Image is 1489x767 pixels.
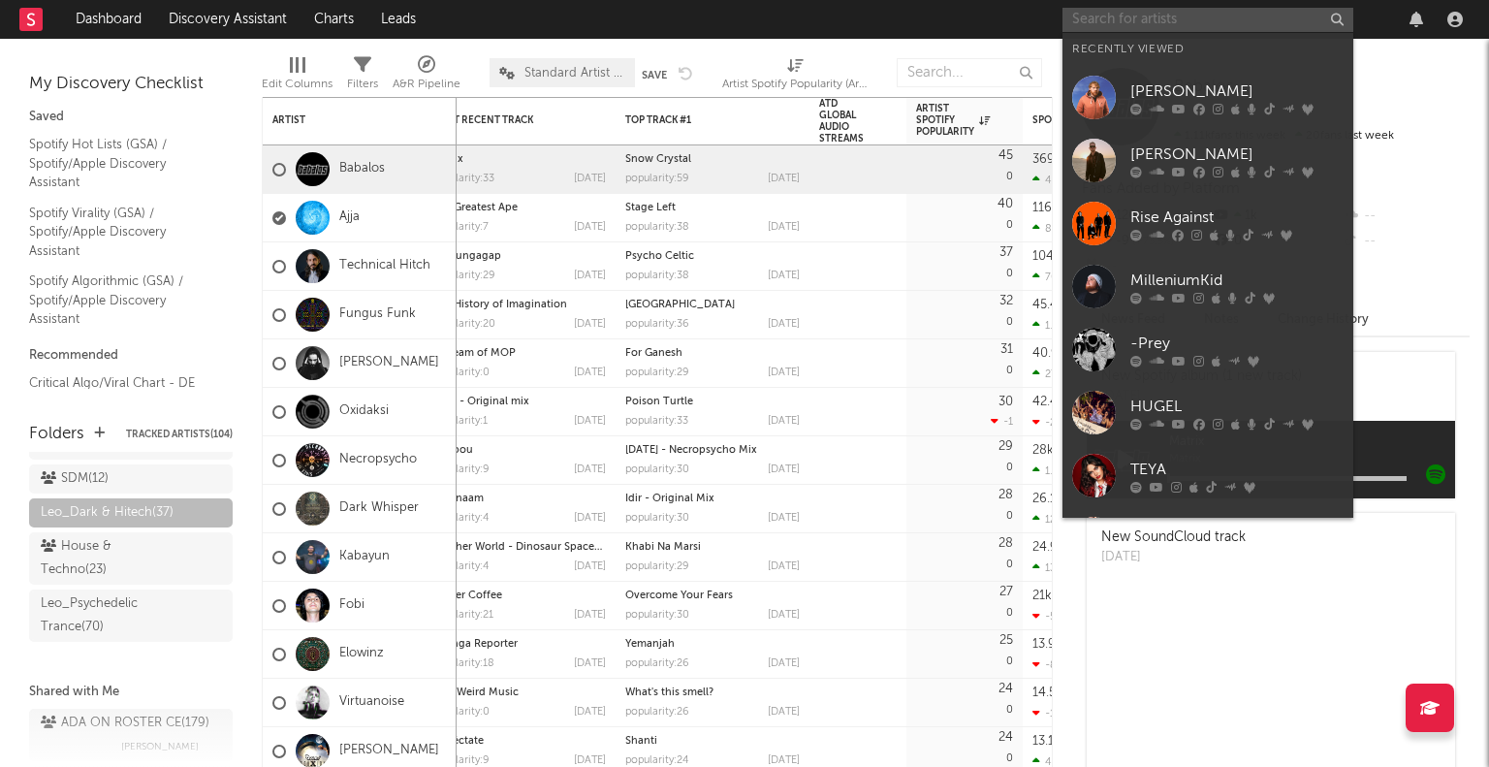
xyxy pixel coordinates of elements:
[916,485,1013,532] div: 0
[347,48,378,105] div: Filters
[121,735,199,758] span: [PERSON_NAME]
[574,319,606,330] div: [DATE]
[1032,250,1061,263] div: 104k
[347,73,378,96] div: Filters
[998,149,1013,162] div: 45
[1032,114,1178,126] div: Spotify Monthly Listeners
[574,222,606,233] div: [DATE]
[998,489,1013,501] div: 28
[339,694,404,711] a: Virtuanoise
[916,630,1013,678] div: 0
[431,639,606,650] div: Changa Reporter
[916,103,990,138] div: Artist Spotify Popularity
[1032,687,1062,699] div: 14.5k
[916,339,1013,387] div: 0
[431,561,490,572] div: popularity: 4
[1101,527,1246,548] div: New SoundCloud track
[1062,381,1353,444] a: HUGEL
[999,634,1013,647] div: 25
[768,561,800,572] div: [DATE]
[768,319,800,330] div: [DATE]
[431,591,502,601] a: Proper Coffee
[916,242,1013,290] div: 0
[431,464,490,475] div: popularity: 9
[1130,395,1344,418] div: HUGEL
[625,707,689,718] div: popularity: 26
[768,658,800,669] div: [DATE]
[29,590,233,642] a: Leo_Psychedelic Trance(70)
[574,174,606,184] div: [DATE]
[916,436,1013,484] div: 0
[768,416,800,427] div: [DATE]
[768,271,800,281] div: [DATE]
[29,134,213,193] a: Spotify Hot Lists (GSA) / Spotify/Apple Discovery Assistant
[625,251,800,262] div: Psycho Celtic
[768,610,800,621] div: [DATE]
[41,712,209,735] div: ADA ON ROSTER CE ( 179 )
[431,154,606,165] div: Matrix
[1062,255,1353,318] a: MilleniumKid
[625,658,689,669] div: popularity: 26
[625,464,689,475] div: popularity: 30
[916,194,1013,241] div: 0
[393,48,460,105] div: A&R Pipeline
[431,707,490,718] div: popularity: 0
[625,610,689,621] div: popularity: 30
[1032,319,1071,332] div: 1.92k
[574,610,606,621] div: [DATE]
[574,707,606,718] div: [DATE]
[431,222,489,233] div: popularity: 7
[431,658,494,669] div: popularity: 18
[625,561,689,572] div: popularity: 29
[431,251,606,262] div: Ginnungagap
[339,403,389,420] a: Oxidaksi
[1062,192,1353,255] a: Rise Against
[916,582,1013,629] div: 0
[998,198,1013,210] div: 40
[431,174,494,184] div: popularity: 33
[431,271,495,281] div: popularity: 29
[29,498,233,527] a: Leo_Dark & Hitech(37)
[29,532,233,585] a: House & Techno(23)
[625,174,689,184] div: popularity: 59
[1032,202,1059,214] div: 116k
[1130,143,1344,166] div: [PERSON_NAME]
[431,114,577,126] div: Most Recent Track
[1032,735,1061,748] div: 13.1k
[625,154,800,165] div: Snow Crystal
[1032,444,1054,457] div: 28k
[41,592,177,639] div: Leo_Psychedelic Trance ( 70 )
[999,586,1013,598] div: 27
[1032,174,1071,186] div: 4.31k
[29,73,233,96] div: My Discovery Checklist
[339,306,416,323] a: Fungus Funk
[1130,206,1344,229] div: Rise Against
[916,679,1013,726] div: 0
[625,736,800,747] div: Shanti
[431,736,606,747] div: Conéctate
[339,258,430,274] a: Technical Hitch
[897,58,1042,87] input: Search...
[1032,707,1068,719] div: -148
[574,513,606,524] div: [DATE]
[1062,8,1353,32] input: Search for artists
[1130,80,1344,103] div: [PERSON_NAME]
[722,48,868,105] div: Artist Spotify Popularity (Artist Spotify Popularity)
[29,709,233,761] a: ADA ON ROSTER CE(179)[PERSON_NAME]
[625,222,689,233] div: popularity: 38
[431,368,490,378] div: popularity: 0
[679,64,693,81] button: Undo the changes to the current view.
[998,731,1013,744] div: 24
[574,368,606,378] div: [DATE]
[625,445,757,456] a: [DATE] - Necropsycho Mix
[339,597,364,614] a: Fobi
[1032,464,1071,477] div: 1.07k
[998,440,1013,453] div: 29
[29,372,213,394] a: Critical Algo/Viral Chart - DE
[1032,610,1068,623] div: -595
[625,114,771,126] div: Top Track #1
[916,291,1013,338] div: 0
[431,687,606,698] div: It's a Weird Music
[262,48,333,105] div: Edit Columns
[574,464,606,475] div: [DATE]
